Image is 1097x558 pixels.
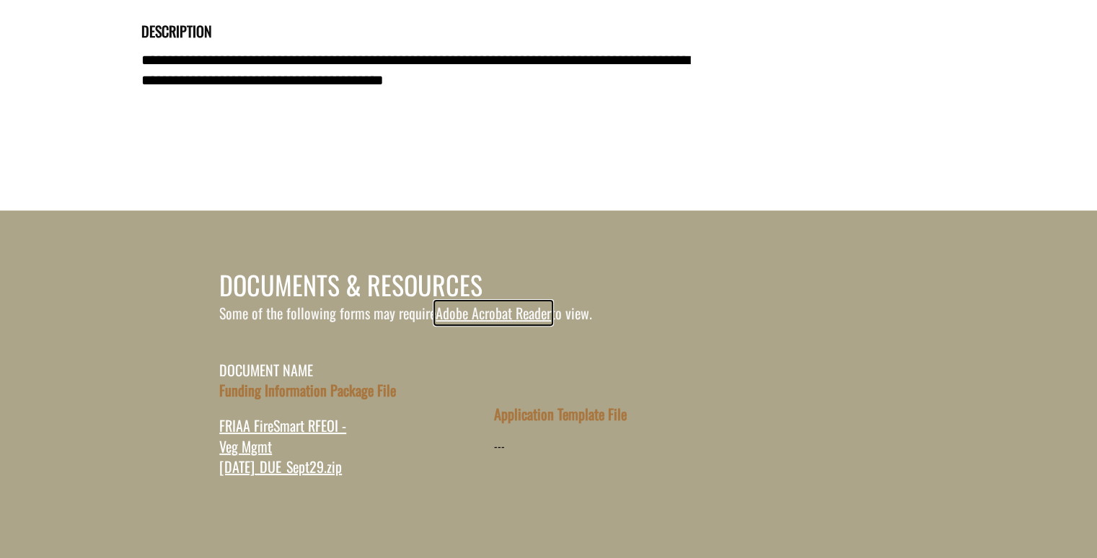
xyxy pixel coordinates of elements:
[141,45,702,136] textarea: Description
[219,380,396,401] label: Funding Information Package File
[219,415,346,477] a: FRIAA FireSmart RFEOI - Veg Mgmt [DATE]_DUE_Sept29.zip
[141,21,212,42] label: Description
[138,5,960,152] fieldset: DETAILS
[436,302,551,324] a: Adobe Acrobat Reader
[138,5,960,196] div: Funding Opportunity Details
[493,438,504,453] div: ---
[493,404,626,425] label: Application Template File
